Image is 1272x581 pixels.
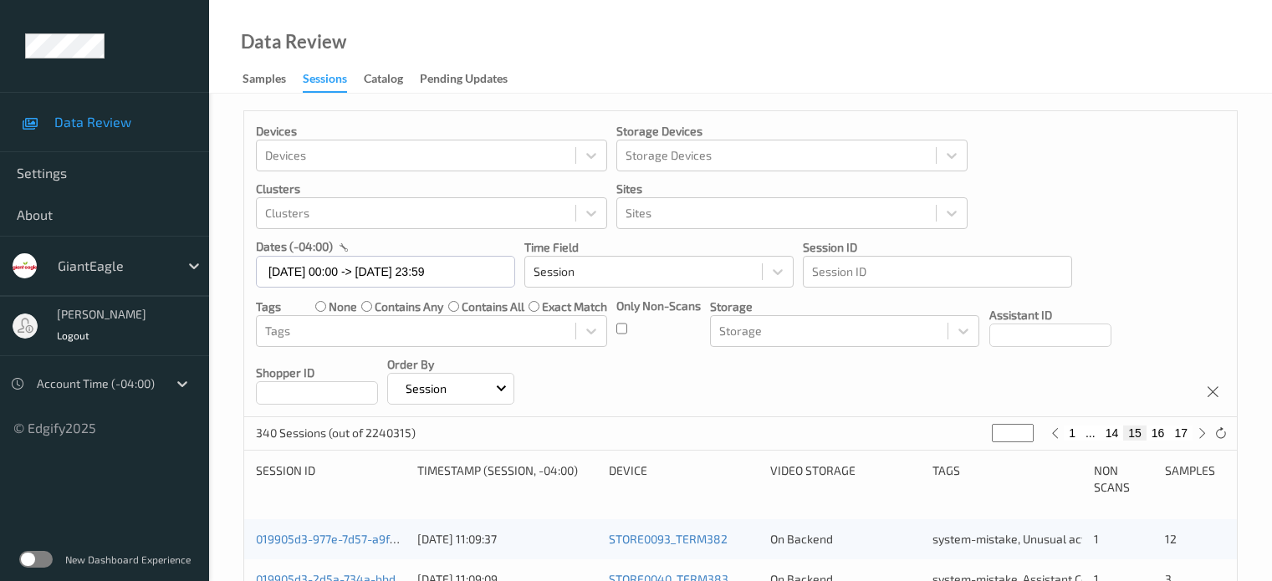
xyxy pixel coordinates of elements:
[256,462,406,496] div: Session ID
[420,68,524,91] a: Pending Updates
[616,123,968,140] p: Storage Devices
[932,462,1082,496] div: Tags
[609,462,759,496] div: Device
[256,123,607,140] p: Devices
[616,181,968,197] p: Sites
[1147,426,1170,441] button: 16
[1123,426,1147,441] button: 15
[542,298,607,315] label: exact match
[256,532,478,546] a: 019905d3-977e-7d57-a9f6-abf296589f93
[524,239,794,256] p: Time Field
[1101,426,1124,441] button: 14
[364,70,403,91] div: Catalog
[616,298,701,314] p: Only Non-Scans
[329,298,357,315] label: none
[710,298,979,315] p: Storage
[256,238,333,255] p: dates (-04:00)
[1080,426,1101,441] button: ...
[1165,532,1177,546] span: 12
[417,531,597,548] div: [DATE] 11:09:37
[609,532,728,546] a: STORE0093_TERM382
[1094,462,1154,496] div: Non Scans
[375,298,443,315] label: contains any
[1094,532,1099,546] span: 1
[256,181,607,197] p: Clusters
[770,531,920,548] div: On Backend
[932,532,1106,546] span: system-mistake, Unusual activity
[303,70,347,93] div: Sessions
[364,68,420,91] a: Catalog
[241,33,346,50] div: Data Review
[989,307,1111,324] p: Assistant ID
[256,425,416,441] p: 340 Sessions (out of 2240315)
[256,298,281,315] p: Tags
[803,239,1072,256] p: Session ID
[303,68,364,93] a: Sessions
[770,462,920,496] div: Video Storage
[462,298,524,315] label: contains all
[417,462,597,496] div: Timestamp (Session, -04:00)
[1169,426,1193,441] button: 17
[243,70,286,91] div: Samples
[1165,462,1225,496] div: Samples
[420,70,508,91] div: Pending Updates
[256,364,378,381] p: Shopper ID
[243,68,303,91] a: Samples
[387,356,514,373] p: Order By
[400,380,452,397] p: Session
[1064,426,1080,441] button: 1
